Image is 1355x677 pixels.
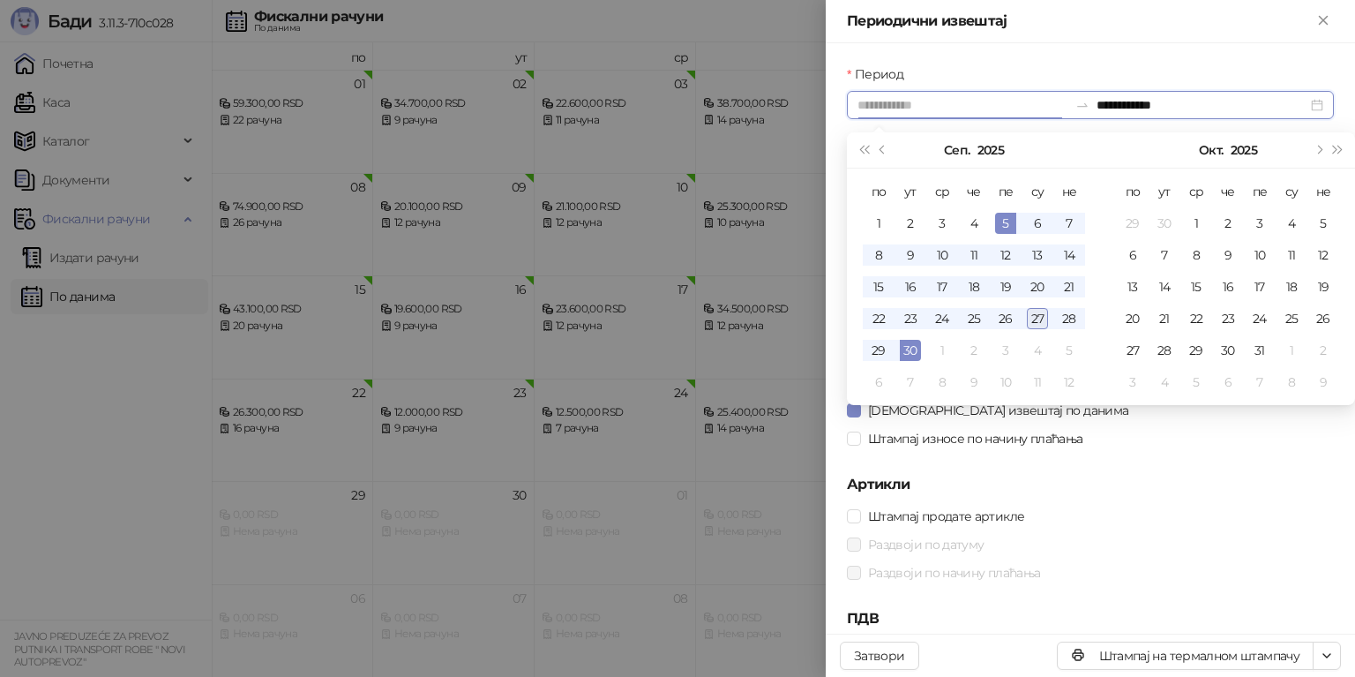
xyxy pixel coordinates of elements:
[863,271,895,303] td: 2025-09-15
[1244,271,1276,303] td: 2025-10-17
[963,213,984,234] div: 4
[1180,335,1212,366] td: 2025-10-29
[1281,308,1302,329] div: 25
[1249,244,1270,266] div: 10
[1122,372,1143,393] div: 3
[1149,303,1180,335] td: 2025-10-21
[863,303,895,335] td: 2025-09-22
[1122,276,1143,297] div: 13
[1149,239,1180,271] td: 2025-10-07
[958,176,990,207] th: че
[1053,271,1085,303] td: 2025-09-21
[1027,340,1048,361] div: 4
[1244,366,1276,398] td: 2025-11-07
[1307,335,1339,366] td: 2025-11-02
[863,366,895,398] td: 2025-10-06
[926,271,958,303] td: 2025-09-17
[990,303,1022,335] td: 2025-09-26
[1313,308,1334,329] div: 26
[1180,366,1212,398] td: 2025-11-05
[995,213,1016,234] div: 5
[1249,308,1270,329] div: 24
[1053,176,1085,207] th: не
[963,340,984,361] div: 2
[847,474,1334,495] h5: Артикли
[1307,303,1339,335] td: 2025-10-26
[995,340,1016,361] div: 3
[1154,213,1175,234] div: 30
[1249,213,1270,234] div: 3
[1249,340,1270,361] div: 31
[1053,303,1085,335] td: 2025-09-28
[1281,372,1302,393] div: 8
[990,366,1022,398] td: 2025-10-10
[1027,276,1048,297] div: 20
[847,11,1313,32] div: Периодични извештај
[1180,239,1212,271] td: 2025-10-08
[1217,276,1239,297] div: 16
[1281,276,1302,297] div: 18
[1117,176,1149,207] th: по
[995,276,1016,297] div: 19
[1117,366,1149,398] td: 2025-11-03
[1313,244,1334,266] div: 12
[963,308,984,329] div: 25
[895,207,926,239] td: 2025-09-02
[861,535,991,554] span: Раздвоји по датуму
[1276,335,1307,366] td: 2025-11-01
[1149,207,1180,239] td: 2025-09-30
[900,213,921,234] div: 2
[1117,303,1149,335] td: 2025-10-20
[1154,340,1175,361] div: 28
[1022,303,1053,335] td: 2025-09-27
[895,271,926,303] td: 2025-09-16
[990,207,1022,239] td: 2025-09-05
[1122,244,1143,266] div: 6
[1186,244,1207,266] div: 8
[958,303,990,335] td: 2025-09-25
[1022,335,1053,366] td: 2025-10-04
[854,132,873,168] button: Претходна година (Control + left)
[1022,366,1053,398] td: 2025-10-11
[926,176,958,207] th: ср
[932,340,953,361] div: 1
[1059,244,1080,266] div: 14
[995,244,1016,266] div: 12
[1027,244,1048,266] div: 13
[1180,176,1212,207] th: ср
[1217,213,1239,234] div: 2
[1212,239,1244,271] td: 2025-10-09
[932,244,953,266] div: 10
[1053,207,1085,239] td: 2025-09-07
[1149,366,1180,398] td: 2025-11-04
[1053,239,1085,271] td: 2025-09-14
[861,401,1135,420] span: [DEMOGRAPHIC_DATA] извештај по данима
[868,308,889,329] div: 22
[1276,366,1307,398] td: 2025-11-08
[1217,308,1239,329] div: 23
[963,244,984,266] div: 11
[1212,207,1244,239] td: 2025-10-02
[895,239,926,271] td: 2025-09-09
[1307,239,1339,271] td: 2025-10-12
[1313,276,1334,297] div: 19
[1281,340,1302,361] div: 1
[900,340,921,361] div: 30
[1027,213,1048,234] div: 6
[1027,372,1048,393] div: 11
[1276,271,1307,303] td: 2025-10-18
[1307,271,1339,303] td: 2025-10-19
[895,303,926,335] td: 2025-09-23
[1212,176,1244,207] th: че
[1027,308,1048,329] div: 27
[932,308,953,329] div: 24
[1217,372,1239,393] div: 6
[863,335,895,366] td: 2025-09-29
[1249,276,1270,297] div: 17
[868,372,889,393] div: 6
[1212,366,1244,398] td: 2025-11-06
[1022,239,1053,271] td: 2025-09-13
[1307,207,1339,239] td: 2025-10-05
[1059,308,1080,329] div: 28
[1313,11,1334,32] button: Close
